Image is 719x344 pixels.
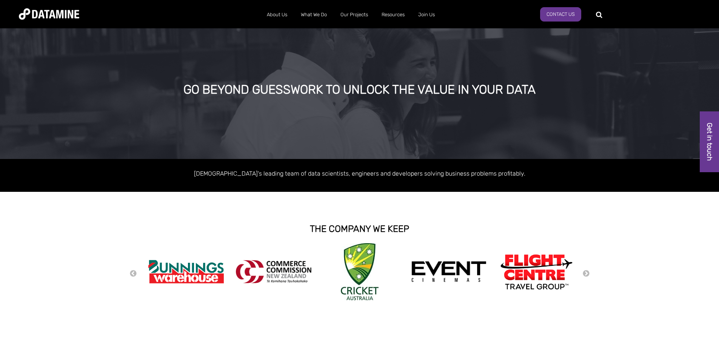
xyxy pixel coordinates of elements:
p: [DEMOGRAPHIC_DATA]'s leading team of data scientists, engineers and developers solving business p... [145,168,575,179]
img: Bunnings Warehouse [148,258,224,286]
div: GO BEYOND GUESSWORK TO UNLOCK THE VALUE IN YOUR DATA [82,83,637,97]
a: Join Us [411,5,442,25]
button: Previous [129,270,137,278]
a: About Us [260,5,294,25]
a: What We Do [294,5,334,25]
img: Datamine [19,8,79,20]
button: Next [582,270,590,278]
strong: THE COMPANY WE KEEP [310,224,409,234]
a: Resources [375,5,411,25]
img: event cinemas [411,261,487,283]
a: Get in touch [700,111,719,172]
img: commercecommission [236,260,311,283]
a: Our Projects [334,5,375,25]
a: Contact Us [540,7,581,22]
img: Flight Centre [499,252,574,291]
img: Cricket Australia [341,243,379,300]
